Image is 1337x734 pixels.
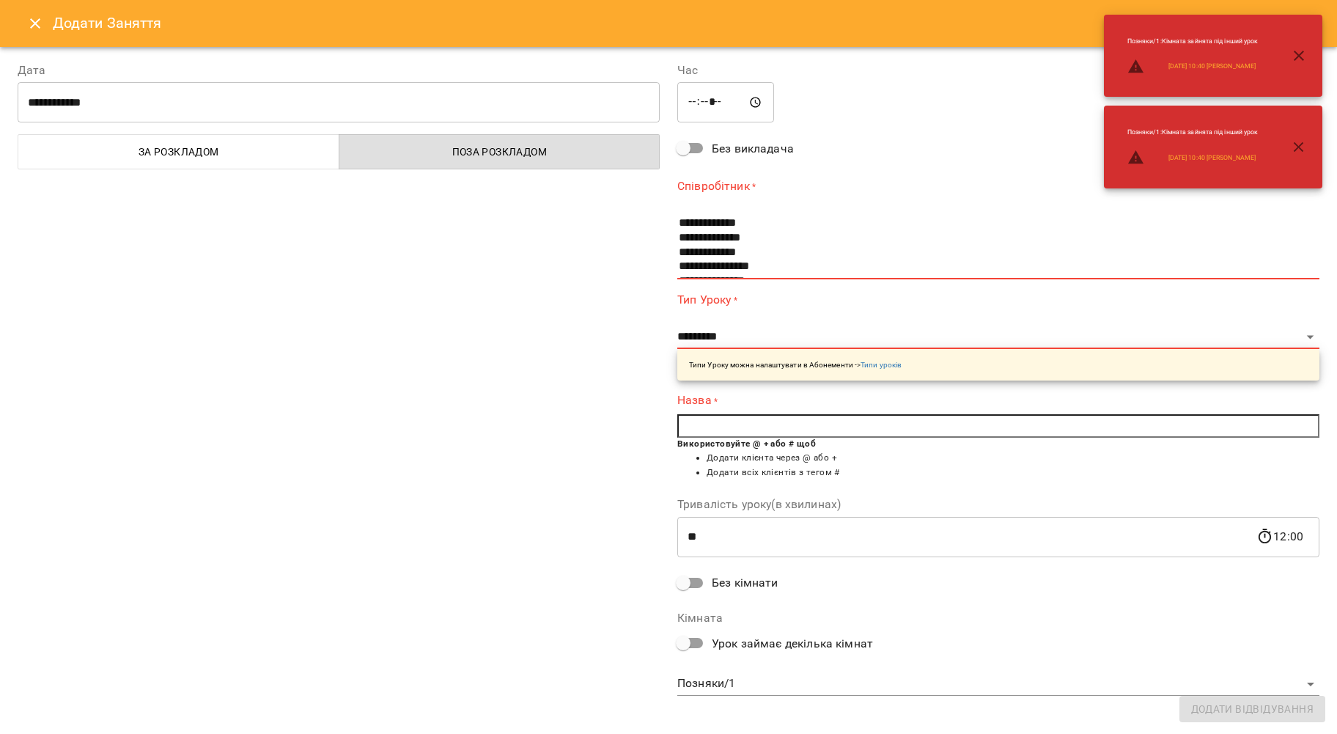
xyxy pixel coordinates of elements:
[677,499,1319,510] label: Тривалість уроку(в хвилинах)
[677,392,1319,409] label: Назва
[707,466,1319,480] li: Додати всіх клієнтів з тегом #
[707,451,1319,466] li: Додати клієнта через @ або +
[1116,122,1270,143] li: Позняки/1 : Кімната зайнята під інший урок
[861,361,902,369] a: Типи уроків
[18,6,53,41] button: Close
[677,177,1319,194] label: Співробітник
[53,12,1319,34] h6: Додати Заняття
[348,143,652,161] span: Поза розкладом
[677,438,816,449] b: Використовуйте @ + або # щоб
[712,574,778,592] span: Без кімнати
[677,65,1319,76] label: Час
[1116,31,1270,52] li: Позняки/1 : Кімната зайнята під інший урок
[339,134,660,169] button: Поза розкладом
[712,635,873,653] span: Урок займає декілька кімнат
[677,291,1319,308] label: Тип Уроку
[689,359,902,370] p: Типи Уроку можна налаштувати в Абонементи ->
[677,672,1319,696] div: Позняки/1
[712,140,794,158] span: Без викладача
[1168,153,1256,163] a: [DATE] 10:40 [PERSON_NAME]
[27,143,331,161] span: За розкладом
[1168,62,1256,71] a: [DATE] 10:40 [PERSON_NAME]
[18,65,660,76] label: Дата
[18,134,339,169] button: За розкладом
[677,612,1319,624] label: Кімната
